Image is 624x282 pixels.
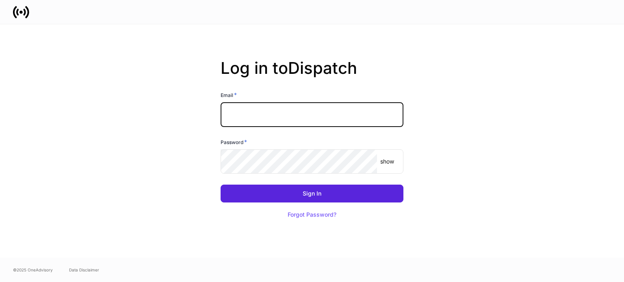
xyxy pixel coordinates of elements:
[303,191,321,196] div: Sign In
[277,206,347,224] button: Forgot Password?
[221,138,247,146] h6: Password
[221,58,403,91] h2: Log in to Dispatch
[69,267,99,273] a: Data Disclaimer
[13,267,53,273] span: © 2025 OneAdvisory
[288,212,336,217] div: Forgot Password?
[380,157,394,166] p: show
[221,185,403,202] button: Sign In
[221,91,237,99] h6: Email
